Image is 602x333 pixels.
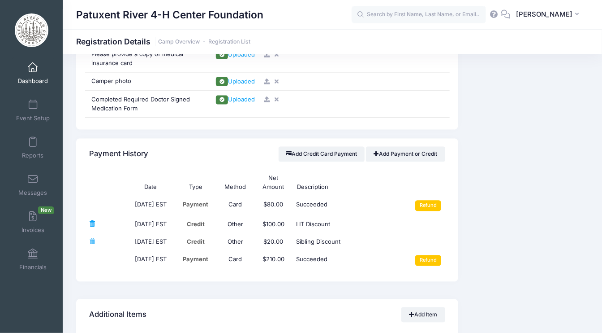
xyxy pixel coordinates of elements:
[12,132,54,163] a: Reports
[254,196,292,215] td: $80.00
[126,233,174,250] td: [DATE] EST
[12,206,54,238] a: InvoicesNew
[216,170,254,196] th: Method
[216,215,254,233] td: Other
[292,233,404,250] td: Sibling Discount
[126,170,174,196] th: Date
[175,196,216,215] td: Payment
[85,45,206,72] div: Please provide a copy of medical insurance card
[12,169,54,201] a: Messages
[89,141,148,166] h4: Payment History
[175,233,216,250] td: Credit
[254,233,292,250] td: $20.00
[38,206,54,214] span: New
[292,196,404,215] td: Succeeded
[213,96,258,103] a: Uploaded
[228,96,255,103] span: Uploaded
[19,263,47,271] span: Financials
[85,72,206,90] div: Camper photo
[12,57,54,89] a: Dashboard
[516,9,572,19] span: [PERSON_NAME]
[21,226,44,234] span: Invoices
[12,244,54,275] a: Financials
[175,170,216,196] th: Type
[415,200,442,211] input: Refund
[415,255,442,266] input: Refund
[213,78,258,85] a: Uploaded
[254,170,292,196] th: Net Amount
[208,39,250,45] a: Registration List
[279,146,365,162] button: Add Credit Card Payment
[126,196,174,215] td: [DATE] EST
[216,196,254,215] td: Card
[228,78,255,85] span: Uploaded
[16,114,50,122] span: Event Setup
[12,95,54,126] a: Event Setup
[175,250,216,270] td: Payment
[254,250,292,270] td: $210.00
[228,51,255,58] span: Uploaded
[18,77,48,85] span: Dashboard
[175,215,216,233] td: Credit
[352,6,486,24] input: Search by First Name, Last Name, or Email...
[292,170,404,196] th: Description
[292,250,404,270] td: Succeeded
[76,4,263,25] h1: Patuxent River 4-H Center Foundation
[510,4,589,25] button: [PERSON_NAME]
[401,307,445,322] a: Add Item
[213,51,258,58] a: Uploaded
[254,215,292,233] td: $100.00
[76,37,250,46] h1: Registration Details
[366,146,445,162] a: Add Payment or Credit
[126,215,174,233] td: [DATE] EST
[89,302,146,328] h4: Additional Items
[126,250,174,270] td: [DATE] EST
[18,189,47,197] span: Messages
[292,215,404,233] td: LIT Discount
[216,233,254,250] td: Other
[216,250,254,270] td: Card
[158,39,200,45] a: Camp Overview
[15,13,48,47] img: Patuxent River 4-H Center Foundation
[85,91,206,117] div: Completed Required Doctor Signed Medication Form
[22,152,43,159] span: Reports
